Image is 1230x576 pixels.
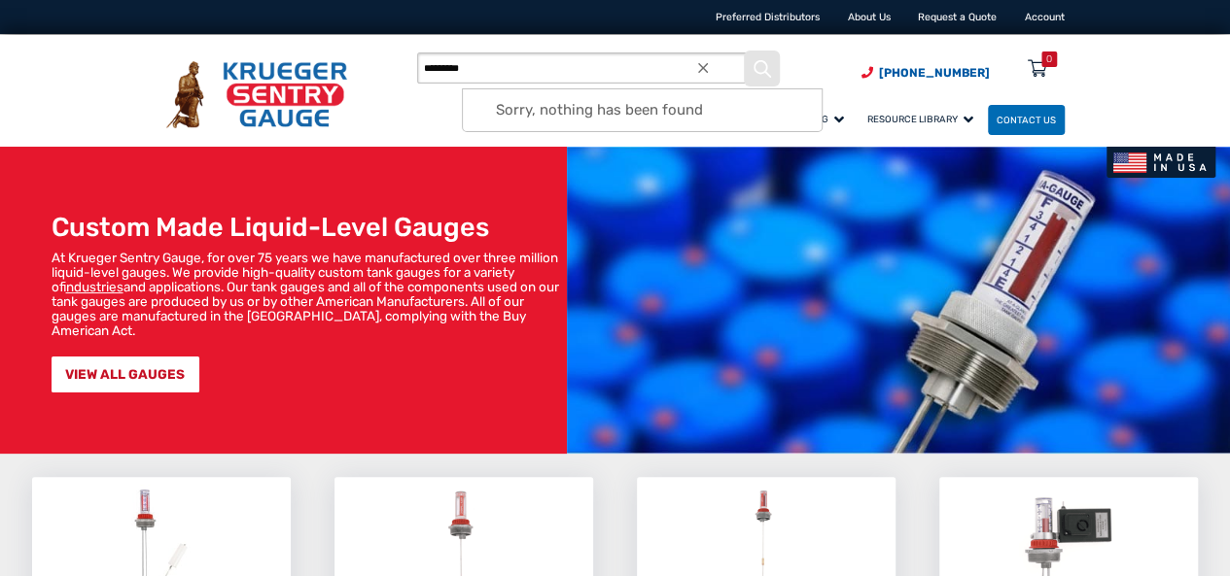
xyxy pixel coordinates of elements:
[746,52,778,85] button: Search
[997,115,1056,125] span: Contact Us
[1107,147,1216,178] img: Made In USA
[988,105,1065,135] a: Contact Us
[848,11,891,23] a: About Us
[861,64,990,82] a: Phone Number (920) 434-8860
[567,147,1230,454] img: bg_hero_bannerksentry
[166,61,347,128] img: Krueger Sentry Gauge
[66,279,123,294] a: industries
[918,11,997,23] a: Request a Quote
[463,89,822,132] div: Sorry, nothing has been found
[52,212,560,243] h1: Custom Made Liquid-Level Gauges
[859,102,988,136] a: Resource Library
[879,66,990,80] span: [PHONE_NUMBER]
[716,11,820,23] a: Preferred Distributors
[1025,11,1065,23] a: Account
[1046,51,1052,67] div: 0
[52,356,199,392] a: VIEW ALL GAUGES
[867,114,973,124] span: Resource Library
[52,251,560,338] p: At Krueger Sentry Gauge, for over 75 years we have manufactured over three million liquid-level g...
